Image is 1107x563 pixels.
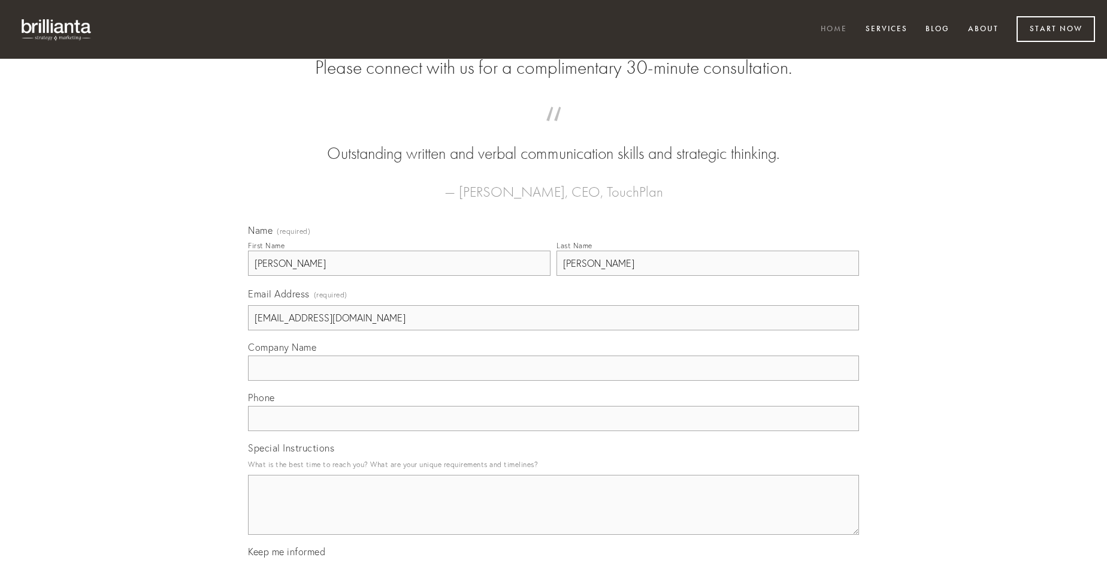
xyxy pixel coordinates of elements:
[248,442,334,454] span: Special Instructions
[267,119,840,165] blockquote: Outstanding written and verbal communication skills and strategic thinking.
[248,224,273,236] span: Name
[1017,16,1095,42] a: Start Now
[248,456,859,472] p: What is the best time to reach you? What are your unique requirements and timelines?
[960,20,1006,40] a: About
[248,56,859,79] h2: Please connect with us for a complimentary 30-minute consultation.
[556,241,592,250] div: Last Name
[248,392,275,404] span: Phone
[248,341,316,353] span: Company Name
[248,546,325,558] span: Keep me informed
[12,12,102,47] img: brillianta - research, strategy, marketing
[267,165,840,204] figcaption: — [PERSON_NAME], CEO, TouchPlan
[248,288,310,300] span: Email Address
[813,20,855,40] a: Home
[267,119,840,142] span: “
[858,20,915,40] a: Services
[277,228,310,235] span: (required)
[918,20,957,40] a: Blog
[314,287,347,303] span: (required)
[248,241,285,250] div: First Name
